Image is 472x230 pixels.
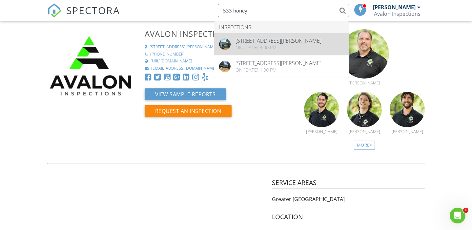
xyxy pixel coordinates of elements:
div: [PERSON_NAME] [373,4,416,11]
h4: Location [272,213,425,223]
a: [STREET_ADDRESS] [PERSON_NAME], GA 30253 [145,44,297,50]
p: Greater [GEOGRAPHIC_DATA] [272,195,425,203]
div: [STREET_ADDRESS] [150,44,185,50]
div: On [DATE] 4:00 pm [236,45,321,50]
img: scbtv_avalonhome061.jpg [340,29,389,79]
div: [PERSON_NAME] [304,129,339,134]
img: scbtv_avalonhome055.jpg [304,92,339,127]
div: [STREET_ADDRESS][PERSON_NAME] [236,60,321,66]
a: [EMAIL_ADDRESS][DOMAIN_NAME] [145,66,297,71]
div: [PERSON_NAME], GA 30253 [186,44,237,50]
a: [PERSON_NAME] [390,122,425,134]
img: The Best Home Inspection Software - Spectora [47,3,62,18]
button: Request An Inspection [145,105,232,117]
img: scbtv_avalonhome097.jpg [390,92,425,127]
a: Request An Inspection [145,109,232,117]
img: Green%20Black%20Logo.jpg [47,29,135,107]
li: Inspections [214,21,349,33]
div: [PERSON_NAME] [390,129,425,134]
div: More [354,141,375,150]
a: [URL][DOMAIN_NAME] [145,58,297,64]
a: View Sample Reports [145,93,226,100]
span: 1 [463,208,468,213]
input: Search everything... [218,4,349,17]
a: [PERSON_NAME] [304,122,339,134]
div: [PERSON_NAME] [347,129,382,134]
div: [STREET_ADDRESS][PERSON_NAME] [236,38,321,43]
span: SPECTORA [66,3,120,17]
a: [PHONE_NUMBER] [145,52,297,57]
div: On [DATE] 1:00 pm [236,67,321,73]
h3: Avalon Inspections [145,29,297,38]
button: View Sample Reports [145,88,226,100]
div: [PERSON_NAME] [336,80,393,85]
img: scbtv_avalonhome092.jpg [347,92,382,127]
h4: Service Areas [272,178,425,189]
iframe: Intercom live chat [450,208,465,223]
div: [EMAIL_ADDRESS][DOMAIN_NAME] [151,66,216,71]
a: [PERSON_NAME] [336,73,393,85]
a: SPECTORA [47,9,120,23]
div: [URL][DOMAIN_NAME] [151,58,192,64]
span: [PHONE_NUMBER] [150,52,185,57]
img: 9282486%2Fcover_photos%2FOQu85kXBUaw0WzdDKqY9%2Foriginal.jpeg [219,38,231,50]
a: [PERSON_NAME] [347,122,382,134]
div: Avalon Inspections [374,11,421,17]
img: 9169215%2Fcover_photos%2FhMRqMYPMefBZypKlxGNM%2Foriginal.jpg [219,61,231,72]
